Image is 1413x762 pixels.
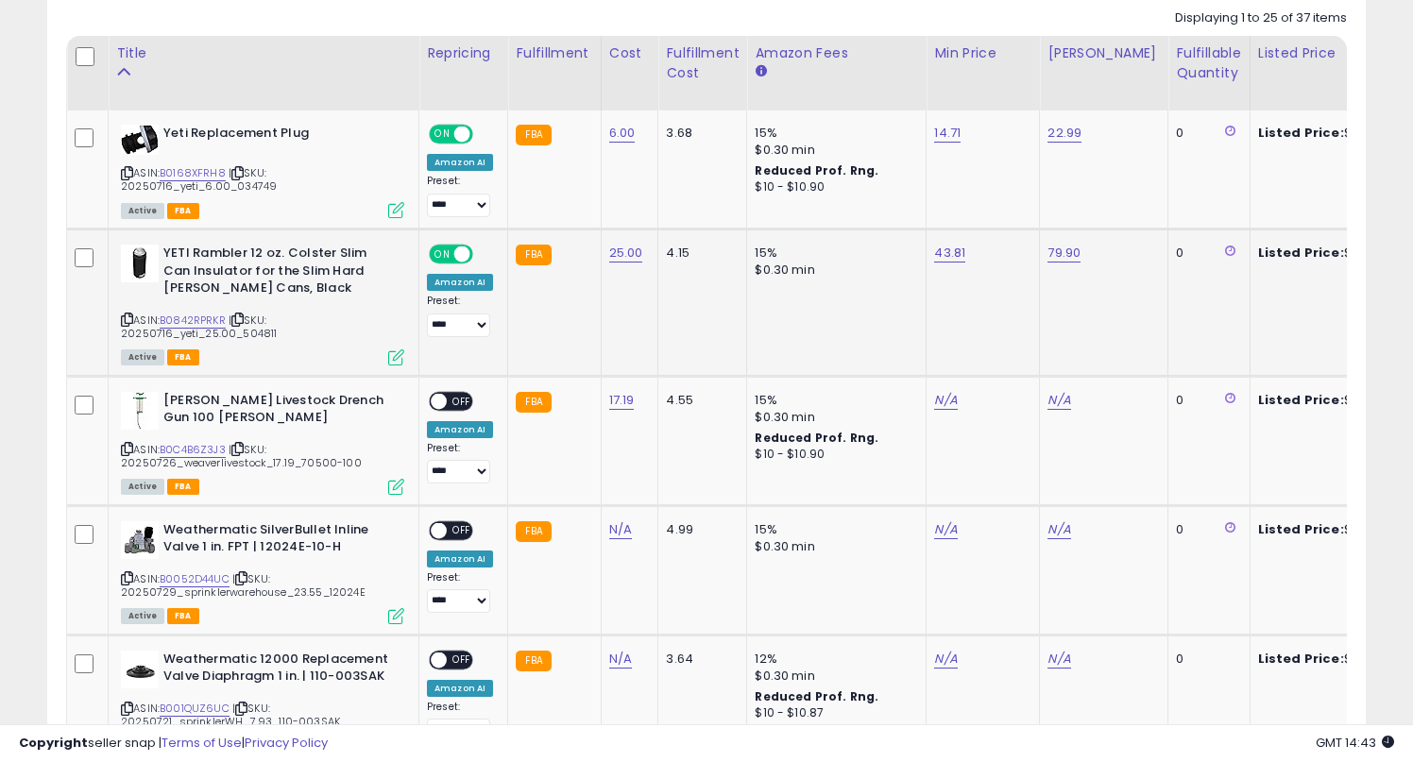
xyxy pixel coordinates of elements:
[516,43,592,63] div: Fulfillment
[160,442,226,458] a: B0C4B6Z3J3
[447,393,477,409] span: OFF
[934,391,957,410] a: N/A
[934,124,961,143] a: 14.71
[1047,244,1081,262] a: 79.90
[609,650,632,669] a: N/A
[121,571,366,600] span: | SKU: 20250729_sprinklerwarehouse_23.55_12024E
[755,688,878,704] b: Reduced Prof. Rng.
[160,165,226,181] a: B0168XFRH8
[121,165,277,194] span: | SKU: 20250716_yeti_6.00_034749
[427,571,493,614] div: Preset:
[755,63,766,80] small: Amazon Fees.
[121,392,159,430] img: 211Y4Z+2JRL._SL40_.jpg
[934,650,957,669] a: N/A
[1176,651,1234,668] div: 0
[427,421,493,438] div: Amazon AI
[470,127,501,143] span: OFF
[160,571,230,587] a: B0052D44UC
[427,43,500,63] div: Repricing
[1316,734,1394,752] span: 2025-08-11 14:43 GMT
[121,608,164,624] span: All listings currently available for purchase on Amazon
[163,521,393,561] b: Weathermatic SilverBullet Inline Valve 1 in. FPT | 12024E-10-H
[167,349,199,365] span: FBA
[1047,520,1070,539] a: N/A
[755,705,911,721] div: $10 - $10.87
[755,125,911,142] div: 15%
[755,447,911,463] div: $10 - $10.90
[163,245,393,302] b: YETI Rambler 12 oz. Colster Slim Can Insulator for the Slim Hard [PERSON_NAME] Cans, Black
[121,245,404,364] div: ASIN:
[447,522,477,538] span: OFF
[427,550,493,567] div: Amazon AI
[609,124,636,143] a: 6.00
[755,538,911,555] div: $0.30 min
[427,274,493,291] div: Amazon AI
[121,245,159,282] img: 31nBXMZwkkL._SL40_.jpg
[755,651,911,668] div: 12%
[19,735,328,753] div: seller snap | |
[609,391,635,410] a: 17.19
[516,651,551,671] small: FBA
[427,154,493,171] div: Amazon AI
[666,245,732,262] div: 4.15
[1047,391,1070,410] a: N/A
[609,244,643,262] a: 25.00
[609,520,632,539] a: N/A
[121,651,404,752] div: ASIN:
[116,43,411,63] div: Title
[121,125,159,155] img: 31uPkt5YofL._SL40_.jpg
[163,392,393,432] b: [PERSON_NAME] Livestock Drench Gun 100 [PERSON_NAME]
[121,442,362,470] span: | SKU: 20250726_weaverlivestock_17.19_70500-100
[755,179,911,195] div: $10 - $10.90
[427,701,493,743] div: Preset:
[427,295,493,337] div: Preset:
[666,651,732,668] div: 3.64
[427,442,493,484] div: Preset:
[1176,392,1234,409] div: 0
[934,244,965,262] a: 43.81
[755,142,911,159] div: $0.30 min
[755,262,911,279] div: $0.30 min
[1258,650,1344,668] b: Listed Price:
[516,521,551,542] small: FBA
[755,392,911,409] div: 15%
[160,313,226,329] a: B0842RPRKR
[121,521,404,622] div: ASIN:
[162,734,242,752] a: Terms of Use
[167,203,199,219] span: FBA
[1047,43,1160,63] div: [PERSON_NAME]
[516,245,551,265] small: FBA
[121,125,404,216] div: ASIN:
[163,651,393,690] b: Weathermatic 12000 Replacement Valve Diaphragm 1 in. | 110-003SAK
[427,175,493,217] div: Preset:
[1258,124,1344,142] b: Listed Price:
[755,521,911,538] div: 15%
[431,246,454,262] span: ON
[1258,244,1344,262] b: Listed Price:
[1175,9,1347,27] div: Displaying 1 to 25 of 37 items
[755,43,918,63] div: Amazon Fees
[666,125,732,142] div: 3.68
[1258,391,1344,409] b: Listed Price:
[1176,245,1234,262] div: 0
[516,125,551,145] small: FBA
[934,43,1031,63] div: Min Price
[666,43,739,83] div: Fulfillment Cost
[666,521,732,538] div: 4.99
[431,127,454,143] span: ON
[447,652,477,668] span: OFF
[121,651,159,688] img: 31+--97yDuL._SL40_.jpg
[755,430,878,446] b: Reduced Prof. Rng.
[121,479,164,495] span: All listings currently available for purchase on Amazon
[245,734,328,752] a: Privacy Policy
[666,392,732,409] div: 4.55
[755,409,911,426] div: $0.30 min
[121,392,404,493] div: ASIN:
[121,521,159,559] img: 41s7UDeNAkL._SL40_.jpg
[121,203,164,219] span: All listings currently available for purchase on Amazon
[427,680,493,697] div: Amazon AI
[167,608,199,624] span: FBA
[167,479,199,495] span: FBA
[470,246,501,262] span: OFF
[160,701,230,717] a: B001QUZ6UC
